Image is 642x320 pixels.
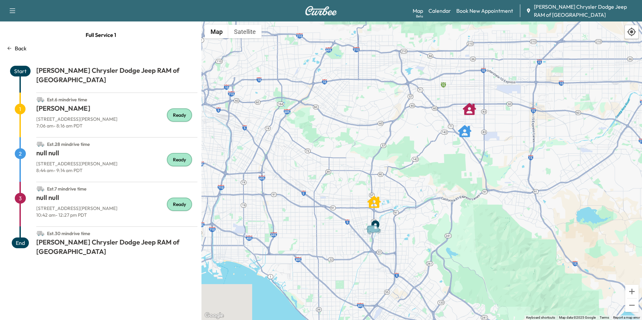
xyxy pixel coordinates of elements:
[47,230,90,236] span: Est. 30 min drive time
[534,3,637,19] span: [PERSON_NAME] Chrysler Dodge Jeep RAM of [GEOGRAPHIC_DATA]
[36,237,197,259] h1: [PERSON_NAME] Chrysler Dodge Jeep RAM of [GEOGRAPHIC_DATA]
[305,6,337,15] img: Curbee Logo
[203,311,225,320] a: Open this area in Google Maps (opens a new window)
[369,216,382,229] gmp-advanced-marker: End Point
[36,122,197,129] p: 7:06 am - 8:16 am PDT
[456,7,513,15] a: Book New Appointment
[167,108,192,122] div: Ready
[15,44,27,52] p: Back
[12,237,29,248] span: End
[47,97,87,103] span: Est. 6 min drive time
[15,193,26,204] span: 3
[86,28,116,42] span: Full Service 1
[36,193,197,205] h1: null null
[625,285,639,298] button: Zoom in
[625,25,639,39] div: Recenter map
[364,218,387,229] gmp-advanced-marker: Van
[36,66,197,87] h1: [PERSON_NAME] Chrysler Dodge Jeep RAM of [GEOGRAPHIC_DATA]
[228,25,262,38] button: Show satellite imagery
[47,186,87,192] span: Est. 7 min drive time
[36,160,197,167] p: [STREET_ADDRESS][PERSON_NAME]
[625,299,639,312] button: Zoom out
[36,148,197,160] h1: null null
[600,316,609,319] a: Terms (opens in new tab)
[36,116,197,122] p: [STREET_ADDRESS][PERSON_NAME]
[10,66,31,76] span: Start
[15,148,26,159] span: 2
[15,104,26,114] span: 1
[613,316,640,319] a: Report a map error
[458,121,471,135] gmp-advanced-marker: null null
[428,7,451,15] a: Calendar
[367,192,381,205] gmp-advanced-marker: Daniel Ledezma
[205,25,228,38] button: Show street map
[36,104,197,116] h1: [PERSON_NAME]
[416,14,423,19] div: Beta
[203,311,225,320] img: Google
[167,153,192,166] div: Ready
[526,315,555,320] button: Keyboard shortcuts
[559,316,596,319] span: Map data ©2025 Google
[36,167,197,174] p: 8:44 am - 9:14 am PDT
[36,212,197,218] p: 10:42 am - 12:27 pm PDT
[47,141,90,147] span: Est. 28 min drive time
[463,99,476,112] gmp-advanced-marker: null null
[413,7,423,15] a: MapBeta
[36,205,197,212] p: [STREET_ADDRESS][PERSON_NAME]
[167,198,192,211] div: Ready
